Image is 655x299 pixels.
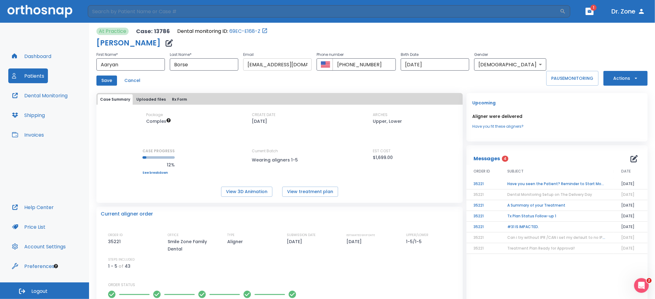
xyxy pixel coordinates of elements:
[168,238,220,253] p: Smile Zone Family Dental
[142,148,175,154] p: CASE PROGRESS
[614,200,648,211] td: [DATE]
[122,76,143,86] button: Cancel
[177,28,228,35] p: Dental monitoring ID:
[96,39,161,47] h1: [PERSON_NAME]
[252,118,267,125] p: [DATE]
[347,232,375,238] p: ESTIMATED SHIP DATE
[474,51,546,58] p: Gender
[373,118,402,125] p: Upper, Lower
[136,28,170,35] p: Case: 13786
[287,238,304,245] p: [DATE]
[406,232,429,238] p: UPPER/LOWER
[373,112,388,118] p: ARCHES
[474,155,500,162] p: Messages
[8,108,49,122] button: Shipping
[53,263,59,269] div: Tooltip anchor
[98,94,462,105] div: tabs
[401,58,469,71] input: Choose date, selected date is Jan 18, 2011
[474,246,484,251] span: 35221
[373,154,393,161] p: $1,699.00
[221,187,272,197] button: View 3D Animation
[7,5,72,17] img: Orthosnap
[591,5,597,11] span: 1
[500,179,614,189] td: Have you seen the Patient? Reminder to Start Monitoring
[317,51,396,58] p: Phone number
[609,6,648,17] button: Dr. Zone
[8,200,57,215] button: Help Center
[474,235,484,240] span: 35221
[8,219,49,234] button: Price List
[101,210,153,218] p: Current aligner order
[406,238,424,245] p: 1-5/1-5
[88,5,560,17] input: Search by Patient Name or Case #
[142,161,175,169] p: 12%
[500,211,614,222] td: Tx Plan Status Follow-up 1
[287,232,316,238] p: SUBMISSION DATE
[546,71,598,86] button: PAUSEMONITORING
[99,28,126,35] p: At Practice
[473,124,641,129] a: Have you fit these aligners?
[8,259,58,274] button: Preferences
[8,49,55,64] button: Dashboard
[177,28,268,35] div: Open patient in dental monitoring portal
[96,76,117,86] button: Save
[508,169,524,174] span: SUBJECT
[634,278,649,293] iframe: Intercom live chat
[321,60,330,69] button: Select country
[466,222,500,232] td: 35221
[508,246,575,251] span: Treatment Plan Ready for Approval!
[603,71,648,86] button: Actions
[647,278,652,283] span: 2
[621,192,634,197] span: [DATE]
[31,288,48,295] span: Logout
[614,222,648,232] td: [DATE]
[108,257,135,262] p: STEPS INCLUDED
[8,127,48,142] button: Invoices
[373,148,391,154] p: EST COST
[252,156,307,164] p: Wearing aligners 1-5
[401,51,469,58] p: Birth Date
[473,113,641,120] p: Aligner were delivered
[508,235,634,240] span: Can i try without IPR /CAN i set my default to no IPR ON TEEN CASES
[8,239,69,254] a: Account Settings
[146,112,163,118] p: Package
[474,169,490,174] span: ORDER ID
[170,58,238,71] input: Last Name
[508,192,592,197] span: Dental Monitoring Setup on The Delivery Day
[96,58,165,71] input: First Name
[108,262,117,270] p: 1 - 5
[243,58,312,71] input: Email
[466,200,500,211] td: 35221
[621,169,631,174] span: DATE
[134,94,168,105] button: Uploaded files
[333,58,396,71] input: Phone number
[621,235,634,240] span: [DATE]
[473,99,641,107] p: Upcoming
[8,88,71,103] a: Dental Monitoring
[614,211,648,222] td: [DATE]
[227,238,245,245] p: Aligner
[98,94,133,105] button: Case Summary
[170,51,238,58] p: Last Name *
[142,171,175,175] a: See breakdown
[243,51,312,58] p: Email
[108,232,123,238] p: ORDER ID
[466,179,500,189] td: 35221
[108,238,123,245] p: 35221
[466,211,500,222] td: 35221
[119,262,123,270] p: of
[252,148,307,154] p: Current Batch
[227,232,235,238] p: TYPE
[125,262,131,270] p: 43
[282,187,338,197] button: View treatment plan
[500,222,614,232] td: #31 IS IMPACTED.
[8,68,48,83] button: Patients
[168,232,179,238] p: OFFICE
